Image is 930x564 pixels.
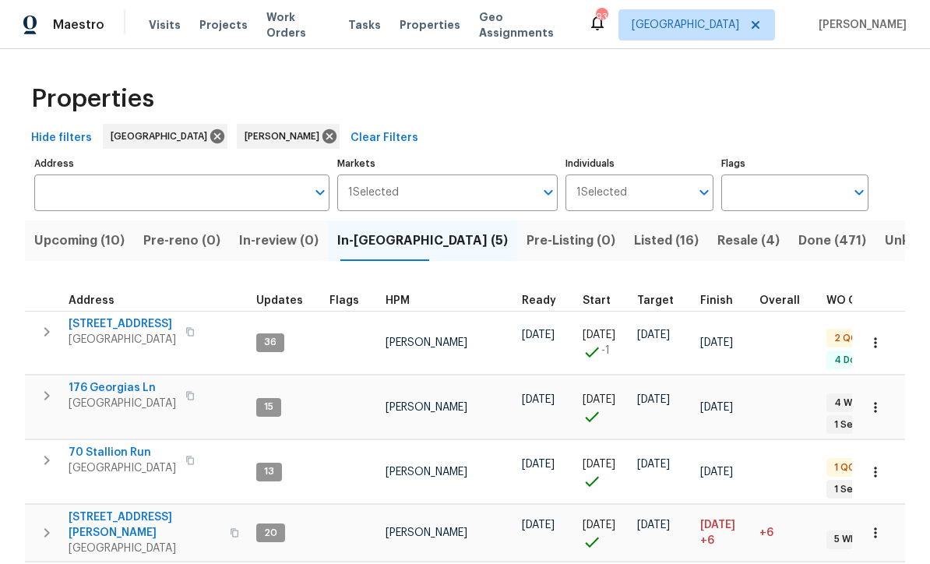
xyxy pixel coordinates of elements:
[386,337,467,348] span: [PERSON_NAME]
[522,330,555,340] span: [DATE]
[386,527,467,538] span: [PERSON_NAME]
[583,459,615,470] span: [DATE]
[700,467,733,478] span: [DATE]
[69,460,176,476] span: [GEOGRAPHIC_DATA]
[266,9,329,41] span: Work Orders
[522,295,570,306] div: Earliest renovation start date (first business day after COE or Checkout)
[828,461,861,474] span: 1 QC
[527,230,615,252] span: Pre-Listing (0)
[69,380,176,396] span: 176 Georgias Ln
[522,520,555,531] span: [DATE]
[693,182,715,203] button: Open
[637,295,688,306] div: Target renovation project end date
[522,295,556,306] span: Ready
[111,129,213,144] span: [GEOGRAPHIC_DATA]
[798,230,866,252] span: Done (471)
[522,394,555,405] span: [DATE]
[576,375,631,439] td: Project started on time
[565,159,713,168] label: Individuals
[237,124,340,149] div: [PERSON_NAME]
[258,400,280,414] span: 15
[69,445,176,460] span: 70 Stallion Run
[721,159,868,168] label: Flags
[69,396,176,411] span: [GEOGRAPHIC_DATA]
[337,159,558,168] label: Markets
[69,295,114,306] span: Address
[34,230,125,252] span: Upcoming (10)
[348,186,399,199] span: 1 Selected
[717,230,780,252] span: Resale (4)
[848,182,870,203] button: Open
[700,337,733,348] span: [DATE]
[601,343,610,358] span: -1
[337,230,508,252] span: In-[GEOGRAPHIC_DATA] (5)
[828,483,869,496] span: 1 Sent
[34,159,329,168] label: Address
[400,17,460,33] span: Properties
[69,316,176,332] span: [STREET_ADDRESS]
[348,19,381,30] span: Tasks
[694,505,753,562] td: Scheduled to finish 6 day(s) late
[386,402,467,413] span: [PERSON_NAME]
[479,9,569,41] span: Geo Assignments
[258,336,283,349] span: 36
[700,402,733,413] span: [DATE]
[576,505,631,562] td: Project started on time
[828,533,865,546] span: 5 WIP
[576,440,631,504] td: Project started on time
[576,186,627,199] span: 1 Selected
[637,394,670,405] span: [DATE]
[700,533,714,548] span: +6
[637,520,670,531] span: [DATE]
[69,541,220,556] span: [GEOGRAPHIC_DATA]
[386,467,467,478] span: [PERSON_NAME]
[386,295,410,306] span: HPM
[812,17,907,33] span: [PERSON_NAME]
[522,459,555,470] span: [DATE]
[69,332,176,347] span: [GEOGRAPHIC_DATA]
[25,124,98,153] button: Hide filters
[583,394,615,405] span: [DATE]
[637,295,674,306] span: Target
[637,330,670,340] span: [DATE]
[309,182,331,203] button: Open
[258,465,280,478] span: 13
[239,230,319,252] span: In-review (0)
[258,527,284,540] span: 20
[596,9,607,25] div: 93
[700,295,747,306] div: Projected renovation finish date
[583,295,611,306] span: Start
[828,397,866,410] span: 4 WIP
[537,182,559,203] button: Open
[149,17,181,33] span: Visits
[143,230,220,252] span: Pre-reno (0)
[828,332,864,345] span: 2 QC
[700,520,735,531] span: [DATE]
[199,17,248,33] span: Projects
[632,17,739,33] span: [GEOGRAPHIC_DATA]
[256,295,303,306] span: Updates
[828,354,874,367] span: 4 Done
[700,295,733,306] span: Finish
[344,124,424,153] button: Clear Filters
[245,129,326,144] span: [PERSON_NAME]
[351,129,418,148] span: Clear Filters
[753,505,820,562] td: 6 day(s) past target finish date
[583,520,615,531] span: [DATE]
[759,295,814,306] div: Days past target finish date
[31,129,92,148] span: Hide filters
[53,17,104,33] span: Maestro
[576,311,631,375] td: Project started 1 days early
[759,527,773,538] span: +6
[31,91,154,107] span: Properties
[103,124,227,149] div: [GEOGRAPHIC_DATA]
[759,295,800,306] span: Overall
[329,295,359,306] span: Flags
[69,509,220,541] span: [STREET_ADDRESS][PERSON_NAME]
[583,330,615,340] span: [DATE]
[634,230,699,252] span: Listed (16)
[828,418,869,432] span: 1 Sent
[583,295,625,306] div: Actual renovation start date
[637,459,670,470] span: [DATE]
[826,295,912,306] span: WO Completion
